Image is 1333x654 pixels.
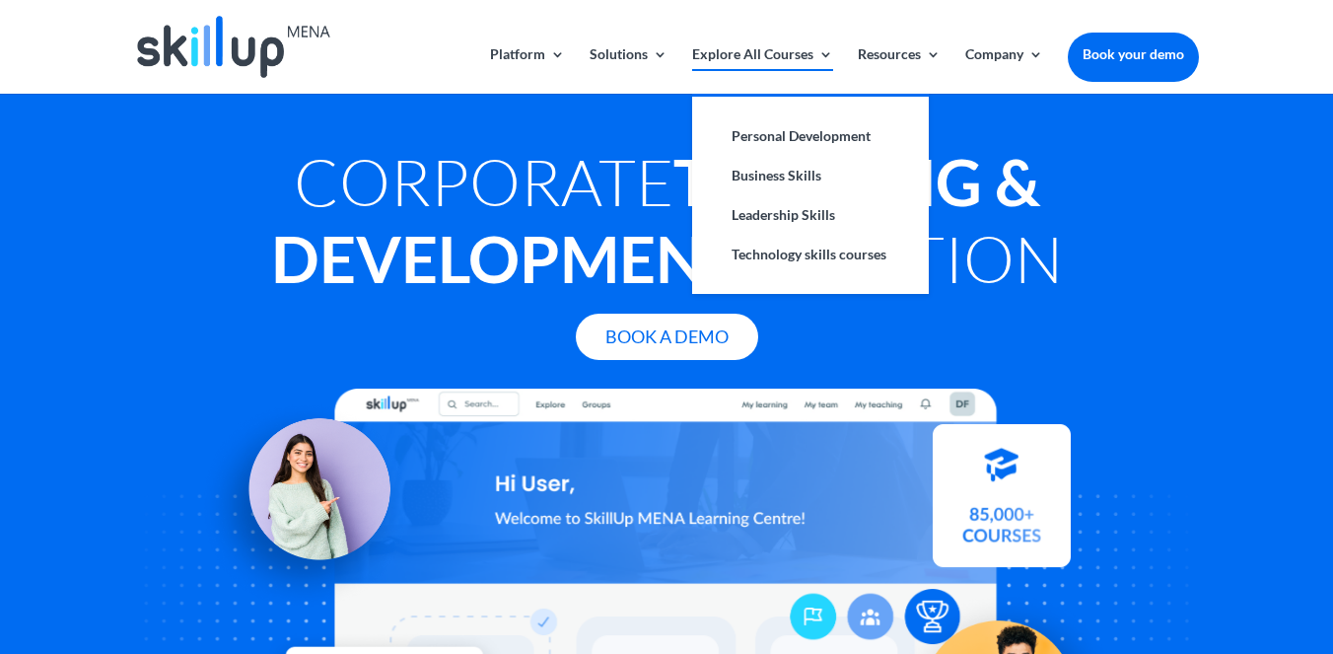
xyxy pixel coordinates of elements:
[995,441,1333,654] iframe: Chat Widget
[590,47,667,94] a: Solutions
[576,314,758,360] a: Book A Demo
[858,47,941,94] a: Resources
[965,47,1043,94] a: Company
[712,195,909,235] a: Leadership Skills
[1068,33,1199,76] a: Book your demo
[712,116,909,156] a: Personal Development
[933,433,1071,576] img: Courses library - SkillUp MENA
[271,143,1040,297] strong: Training & Development
[198,395,411,608] img: Learning Management Solution - SkillUp
[137,16,330,78] img: Skillup Mena
[692,47,833,94] a: Explore All Courses
[134,143,1199,307] h1: Corporate Solution
[712,156,909,195] a: Business Skills
[490,47,565,94] a: Platform
[712,235,909,274] a: Technology skills courses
